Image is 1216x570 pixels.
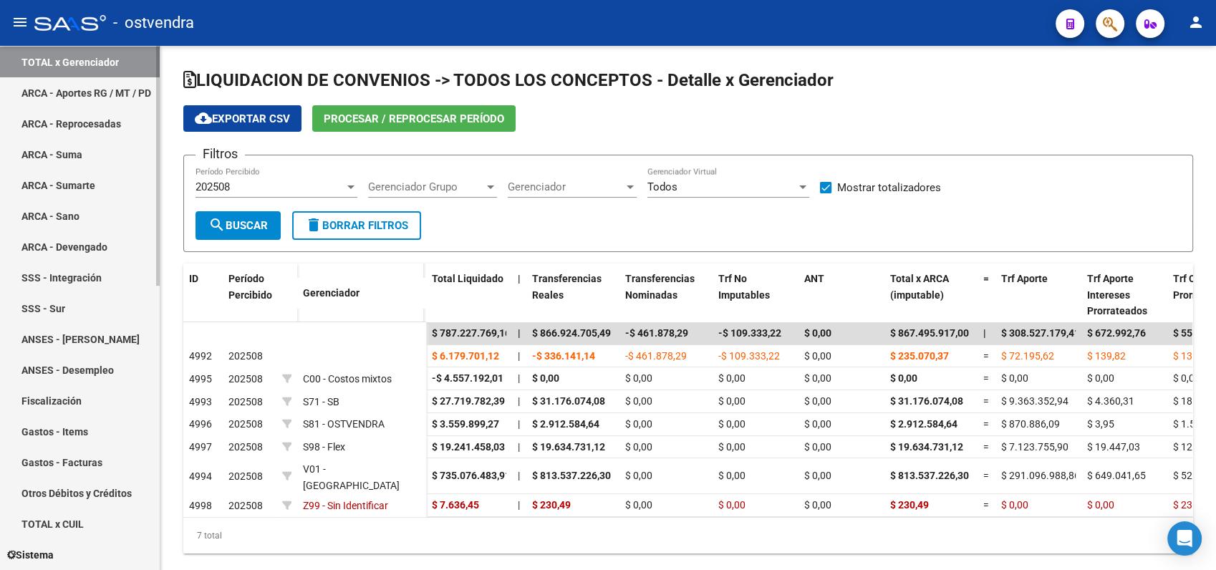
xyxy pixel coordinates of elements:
[432,372,503,384] span: -$ 4.557.192,01
[189,418,212,430] span: 4996
[189,350,212,362] span: 4992
[1087,350,1126,362] span: $ 139,82
[625,499,652,511] span: $ 0,00
[884,264,978,327] datatable-header-cell: Total x ARCA (imputable)
[1087,273,1147,317] span: Trf Aporte Intereses Prorrateados
[426,264,512,327] datatable-header-cell: Total Liquidado
[983,372,989,384] span: =
[718,350,780,362] span: -$ 109.333,22
[1167,521,1202,556] div: Open Intercom Messenger
[183,105,301,132] button: Exportar CSV
[228,396,263,407] span: 202508
[228,350,263,362] span: 202508
[508,180,624,193] span: Gerenciador
[228,441,263,453] span: 202508
[196,211,281,240] button: Buscar
[432,441,505,453] span: $ 19.241.458,03
[518,395,520,407] span: |
[890,327,969,339] span: $ 867.495.917,00
[228,500,263,511] span: 202508
[196,180,230,193] span: 202508
[804,441,831,453] span: $ 0,00
[718,273,770,301] span: Trf No Imputables
[196,144,245,164] h3: Filtros
[532,418,599,430] span: $ 2.912.584,64
[890,499,929,511] span: $ 230,49
[305,219,408,232] span: Borrar Filtros
[625,327,688,339] span: -$ 461.878,29
[303,287,360,299] span: Gerenciador
[718,372,745,384] span: $ 0,00
[305,216,322,233] mat-icon: delete
[11,14,29,31] mat-icon: menu
[303,441,345,453] span: S98 - Flex
[432,350,499,362] span: $ 6.179.701,12
[532,273,602,301] span: Transferencias Reales
[518,418,520,430] span: |
[983,350,989,362] span: =
[718,327,781,339] span: -$ 109.333,22
[890,273,949,301] span: Total x ARCA (imputable)
[512,264,526,327] datatable-header-cell: |
[718,418,745,430] span: $ 0,00
[297,278,426,309] datatable-header-cell: Gerenciador
[432,418,499,430] span: $ 3.559.899,27
[1001,273,1048,284] span: Trf Aporte
[1001,418,1060,430] span: $ 870.886,09
[532,499,571,511] span: $ 230,49
[1087,395,1134,407] span: $ 4.360,31
[526,264,619,327] datatable-header-cell: Transferencias Reales
[890,395,963,407] span: $ 31.176.074,08
[804,395,831,407] span: $ 0,00
[625,470,652,481] span: $ 0,00
[1001,441,1068,453] span: $ 7.123.755,90
[625,395,652,407] span: $ 0,00
[804,499,831,511] span: $ 0,00
[718,441,745,453] span: $ 0,00
[312,105,516,132] button: Procesar / Reprocesar período
[1087,372,1114,384] span: $ 0,00
[518,499,520,511] span: |
[890,350,949,362] span: $ 235.070,37
[1001,499,1028,511] span: $ 0,00
[518,441,520,453] span: |
[228,470,263,482] span: 202508
[983,470,989,481] span: =
[625,441,652,453] span: $ 0,00
[303,396,339,407] span: S71 - SB
[183,70,834,90] span: LIQUIDACION DE CONVENIOS -> TODOS LOS CONCEPTOS - Detalle x Gerenciador
[890,470,969,481] span: $ 813.537.226,30
[1001,470,1080,481] span: $ 291.096.988,86
[798,264,884,327] datatable-header-cell: ANT
[647,180,677,193] span: Todos
[1001,395,1068,407] span: $ 9.363.352,94
[890,418,957,430] span: $ 2.912.584,64
[983,441,989,453] span: =
[532,395,605,407] span: $ 31.176.074,08
[1001,372,1028,384] span: $ 0,00
[183,264,223,324] datatable-header-cell: ID
[1087,418,1114,430] span: $ 3,95
[228,373,263,385] span: 202508
[303,500,388,511] span: Z99 - Sin Identificar
[518,327,521,339] span: |
[890,441,963,453] span: $ 19.634.731,12
[228,418,263,430] span: 202508
[1087,470,1146,481] span: $ 649.041,65
[619,264,713,327] datatable-header-cell: Transferencias Nominadas
[1081,264,1167,327] datatable-header-cell: Trf Aporte Intereses Prorrateados
[189,470,212,482] span: 4994
[1087,499,1114,511] span: $ 0,00
[518,350,520,362] span: |
[208,219,268,232] span: Buscar
[718,395,745,407] span: $ 0,00
[432,470,511,481] span: $ 735.076.483,91
[983,499,989,511] span: =
[1187,14,1205,31] mat-icon: person
[303,418,385,430] span: S81 - OSTVENDRA
[804,372,831,384] span: $ 0,00
[432,273,503,284] span: Total Liquidado
[625,372,652,384] span: $ 0,00
[804,470,831,481] span: $ 0,00
[983,327,986,339] span: |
